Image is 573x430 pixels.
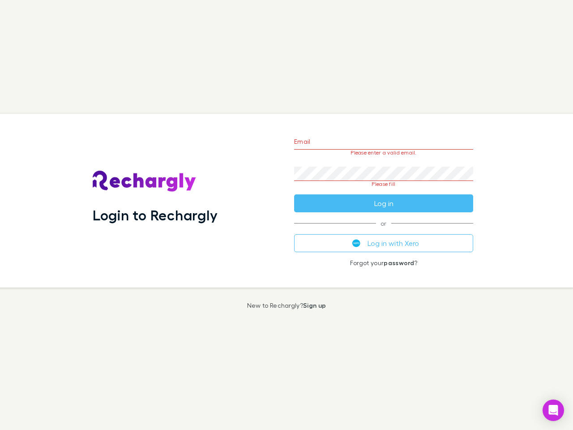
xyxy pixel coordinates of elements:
p: New to Rechargly? [247,302,326,309]
p: Please enter a valid email. [294,150,473,156]
img: Xero's logo [352,239,360,247]
div: Open Intercom Messenger [543,400,564,421]
a: Sign up [303,301,326,309]
button: Log in with Xero [294,234,473,252]
img: Rechargly's Logo [93,171,197,192]
h1: Login to Rechargly [93,206,218,224]
p: Please fill [294,181,473,187]
a: password [384,259,414,267]
p: Forgot your ? [294,259,473,267]
button: Log in [294,194,473,212]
